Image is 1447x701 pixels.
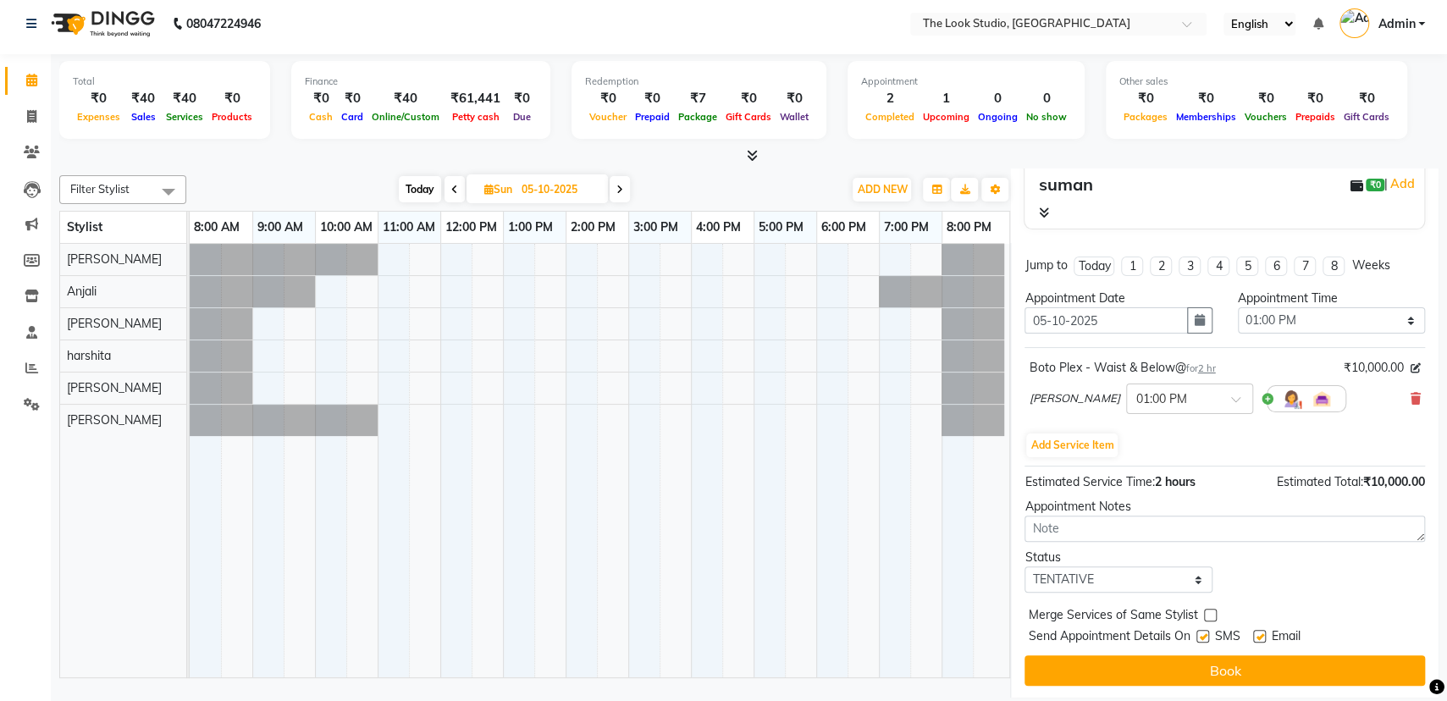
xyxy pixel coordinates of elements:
a: 8:00 AM [190,215,244,240]
button: ADD NEW [853,178,911,201]
span: Send Appointment Details On [1028,627,1190,649]
div: ₹0 [1291,89,1339,108]
button: Add Service Item [1026,433,1118,457]
div: ₹0 [631,89,674,108]
span: [PERSON_NAME] [67,316,162,331]
div: ₹0 [721,89,776,108]
span: Voucher [585,111,631,123]
div: ₹61,441 [444,89,507,108]
span: Merge Services of Same Stylist [1028,606,1197,627]
span: Due [509,111,535,123]
img: Interior.png [1312,389,1332,409]
a: 5:00 PM [754,215,808,240]
span: Petty cash [448,111,504,123]
div: ₹0 [337,89,367,108]
a: 8:00 PM [942,215,996,240]
div: ₹0 [1119,89,1172,108]
span: Services [162,111,207,123]
div: ₹0 [776,89,813,108]
span: Stylist [67,219,102,235]
span: Anjali [67,284,97,299]
div: 0 [974,89,1022,108]
div: ₹0 [1172,89,1240,108]
div: Appointment Date [1024,290,1212,307]
span: [PERSON_NAME] [67,251,162,267]
span: Online/Custom [367,111,444,123]
span: ADD NEW [857,183,907,196]
span: ₹10,000.00 [1363,474,1425,489]
li: 8 [1323,257,1345,276]
span: [PERSON_NAME] [67,412,162,428]
div: Boto Plex - Waist & Below@ [1029,359,1215,377]
li: 4 [1207,257,1229,276]
span: Gift Cards [1339,111,1394,123]
span: ₹10,000.00 [1344,359,1404,377]
span: Upcoming [919,111,974,123]
div: Appointment [861,75,1071,89]
li: 3 [1179,257,1201,276]
span: 2 hr [1197,362,1215,374]
div: ₹0 [1240,89,1291,108]
i: Edit price [1411,363,1421,373]
input: 2025-10-05 [516,177,601,202]
div: ₹40 [162,89,207,108]
span: Estimated Service Time: [1024,474,1154,489]
div: Total [73,75,257,89]
li: 6 [1265,257,1287,276]
span: Packages [1119,111,1172,123]
span: Completed [861,111,919,123]
div: suman [1038,172,1092,197]
div: Jump to [1024,257,1067,274]
li: 2 [1150,257,1172,276]
div: Other sales [1119,75,1394,89]
div: ₹40 [367,89,444,108]
span: Estimated Total: [1277,474,1363,489]
a: 1:00 PM [504,215,557,240]
a: 3:00 PM [629,215,682,240]
span: harshita [67,348,111,363]
a: Add [1388,174,1417,194]
div: Status [1024,549,1212,566]
span: Filter Stylist [70,182,130,196]
div: ₹0 [73,89,124,108]
input: yyyy-mm-dd [1024,307,1187,334]
span: SMS [1214,627,1240,649]
a: 4:00 PM [692,215,745,240]
span: 2 hours [1154,474,1195,489]
div: 1 [919,89,974,108]
span: Products [207,111,257,123]
span: Ongoing [974,111,1022,123]
span: Cash [305,111,337,123]
div: 0 [1022,89,1071,108]
a: 7:00 PM [880,215,933,240]
span: Sun [480,183,516,196]
small: for [1185,362,1215,374]
div: ₹0 [305,89,337,108]
span: Sales [127,111,160,123]
span: [PERSON_NAME] [67,380,162,395]
span: Wallet [776,111,813,123]
div: ₹7 [674,89,721,108]
div: Redemption [585,75,813,89]
span: Prepaids [1291,111,1339,123]
span: Memberships [1172,111,1240,123]
a: 12:00 PM [441,215,501,240]
span: Card [337,111,367,123]
span: Gift Cards [721,111,776,123]
a: 10:00 AM [316,215,377,240]
div: ₹0 [507,89,537,108]
div: Finance [305,75,537,89]
span: Vouchers [1240,111,1291,123]
img: Hairdresser.png [1281,389,1301,409]
span: ₹0 [1366,179,1383,192]
span: Package [674,111,721,123]
span: Expenses [73,111,124,123]
a: 6:00 PM [817,215,870,240]
div: Today [1078,257,1110,275]
div: ₹0 [1339,89,1394,108]
div: 2 [861,89,919,108]
span: Admin [1378,15,1415,33]
div: ₹0 [585,89,631,108]
li: 1 [1121,257,1143,276]
span: Prepaid [631,111,674,123]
